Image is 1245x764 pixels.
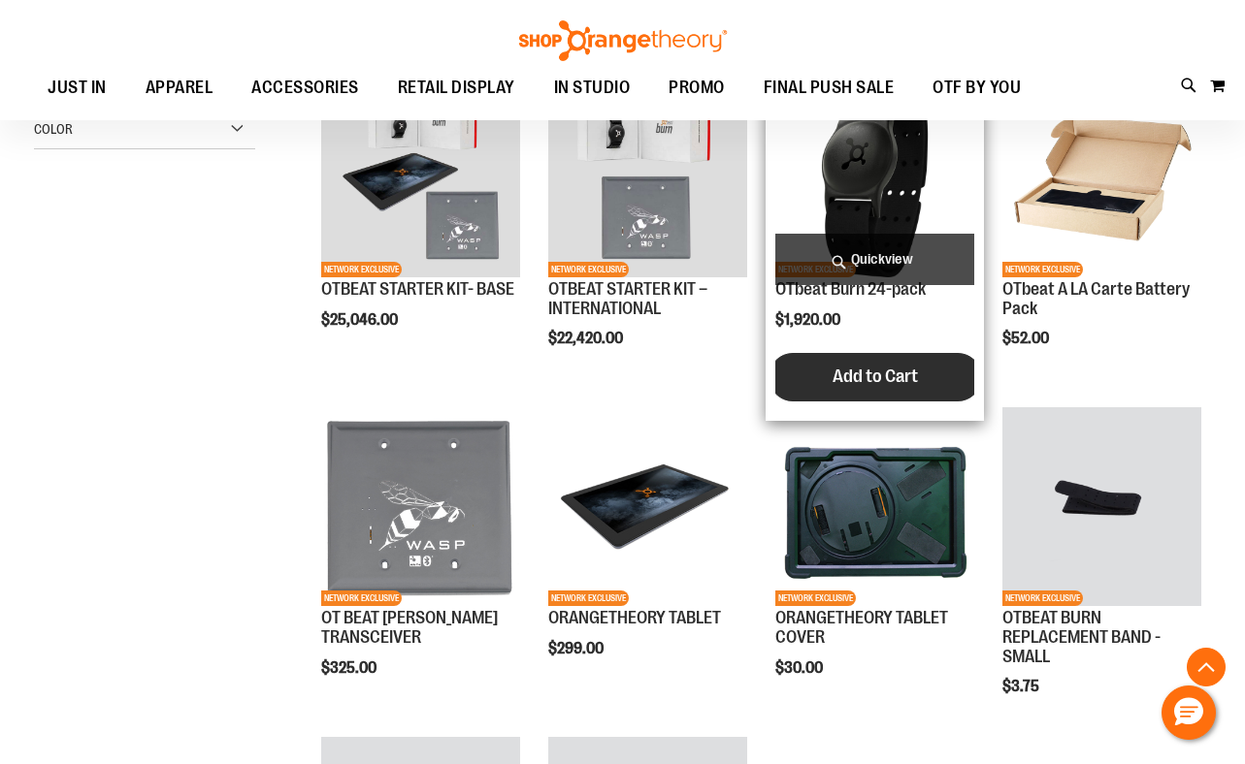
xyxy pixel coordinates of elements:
div: product [311,398,530,725]
a: Product image for ORANGETHEORY TABLETNETWORK EXCLUSIVE [548,407,747,609]
a: OTbeat Burn 24-packNETWORK EXCLUSIVE [775,79,974,280]
span: Color [34,121,73,137]
img: Product image for OTBEAT BURN REPLACEMENT BAND - SMALL [1002,407,1201,606]
span: $52.00 [1002,330,1052,347]
span: OTF BY YOU [933,66,1021,110]
span: FINAL PUSH SALE [764,66,895,110]
span: IN STUDIO [554,66,631,110]
a: RETAIL DISPLAY [378,66,535,111]
img: Product image for ORANGETHEORY TABLET [548,407,747,606]
span: NETWORK EXCLUSIVE [321,262,402,277]
img: Product image for OT BEAT POE TRANSCEIVER [321,407,520,606]
a: ORANGETHEORY TABLET [548,608,721,627]
div: product [539,398,757,706]
a: OTBEAT STARTER KIT – INTERNATIONAL [548,279,707,318]
span: ACCESSORIES [251,66,359,110]
div: product [766,69,984,420]
span: APPAREL [146,66,213,110]
span: $1,920.00 [775,311,843,329]
span: JUST IN [48,66,107,110]
a: ORANGETHEORY TABLET COVER [775,608,948,647]
span: NETWORK EXCLUSIVE [775,590,856,606]
span: $22,420.00 [548,330,626,347]
span: $25,046.00 [321,311,401,329]
a: Product image for OTBEAT BURN REPLACEMENT BAND - SMALLNETWORK EXCLUSIVE [1002,407,1201,609]
img: Product image for OTbeat A LA Carte Battery Pack [1002,79,1201,277]
a: APPAREL [126,66,233,111]
span: NETWORK EXCLUSIVE [548,262,629,277]
a: FINAL PUSH SALE [744,66,914,111]
span: RETAIL DISPLAY [398,66,515,110]
a: Product image for OT BEAT POE TRANSCEIVERNETWORK EXCLUSIVE [321,407,520,609]
a: OTbeat Burn 24-pack [775,279,926,299]
span: NETWORK EXCLUSIVE [1002,590,1083,606]
a: OTF BY YOU [913,66,1040,111]
div: product [311,69,530,377]
span: NETWORK EXCLUSIVE [548,590,629,606]
a: Product image for ORANGETHEORY TABLET COVERNETWORK EXCLUSIVE [775,407,974,609]
a: OTBEAT STARTER KIT – INTERNATIONALNETWORK EXCLUSIVE [548,79,747,280]
a: PROMO [649,66,744,111]
a: OTBEAT STARTER KIT- BASENETWORK EXCLUSIVE [321,79,520,280]
a: IN STUDIO [535,66,650,110]
span: Add to Cart [833,366,918,387]
a: ACCESSORIES [232,66,378,111]
span: $3.75 [1002,678,1042,695]
span: $299.00 [548,640,606,657]
span: $325.00 [321,659,379,677]
div: product [539,69,757,397]
button: Back To Top [1187,648,1226,686]
img: OTbeat Burn 24-pack [775,79,974,277]
button: Add to Cart [769,353,982,401]
a: Quickview [775,234,974,285]
div: product [766,398,984,725]
a: JUST IN [28,66,126,111]
img: Product image for ORANGETHEORY TABLET COVER [775,407,974,606]
a: OTbeat A LA Carte Battery Pack [1002,279,1190,318]
div: product [993,69,1211,397]
button: Hello, have a question? Let’s chat. [1162,685,1216,740]
img: Shop Orangetheory [516,20,730,61]
img: OTBEAT STARTER KIT- BASE [321,79,520,277]
span: NETWORK EXCLUSIVE [321,590,402,606]
span: $30.00 [775,659,826,677]
a: OTBEAT BURN REPLACEMENT BAND - SMALL [1002,608,1161,666]
img: OTBEAT STARTER KIT – INTERNATIONAL [548,79,747,277]
span: NETWORK EXCLUSIVE [1002,262,1083,277]
a: Product image for OTbeat A LA Carte Battery PackNETWORK EXCLUSIVE [1002,79,1201,280]
div: product [993,398,1211,745]
a: OT BEAT [PERSON_NAME] TRANSCEIVER [321,608,498,647]
a: OTBEAT STARTER KIT- BASE [321,279,514,299]
span: PROMO [669,66,725,110]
